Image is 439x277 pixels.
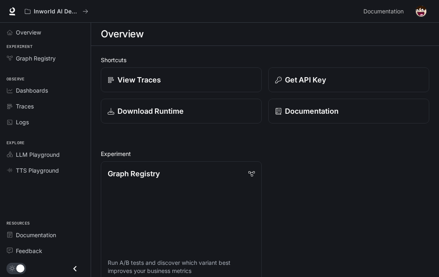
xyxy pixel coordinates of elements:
[415,6,427,17] img: User avatar
[16,54,56,63] span: Graph Registry
[16,102,34,110] span: Traces
[3,147,87,162] a: LLM Playground
[3,244,87,258] a: Feedback
[360,3,410,19] a: Documentation
[16,247,42,255] span: Feedback
[101,67,262,92] a: View Traces
[268,67,429,92] button: Get API Key
[285,74,326,85] p: Get API Key
[108,259,255,275] p: Run A/B tests and discover which variant best improves your business metrics
[117,106,184,117] p: Download Runtime
[268,99,429,123] a: Documentation
[285,106,339,117] p: Documentation
[34,8,79,15] p: Inworld AI Demos
[3,83,87,97] a: Dashboards
[3,228,87,242] a: Documentation
[16,166,59,175] span: TTS Playground
[3,115,87,129] a: Logs
[16,28,41,37] span: Overview
[3,51,87,65] a: Graph Registry
[16,86,48,95] span: Dashboards
[16,150,60,159] span: LLM Playground
[16,118,29,126] span: Logs
[363,6,404,17] span: Documentation
[3,99,87,113] a: Traces
[16,231,56,239] span: Documentation
[101,99,262,123] a: Download Runtime
[101,26,143,42] h1: Overview
[21,3,92,19] button: All workspaces
[3,163,87,177] a: TTS Playground
[3,25,87,39] a: Overview
[16,264,24,273] span: Dark mode toggle
[108,168,160,179] p: Graph Registry
[66,260,84,277] button: Close drawer
[101,149,429,158] h2: Experiment
[117,74,161,85] p: View Traces
[413,3,429,19] button: User avatar
[101,56,429,64] h2: Shortcuts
